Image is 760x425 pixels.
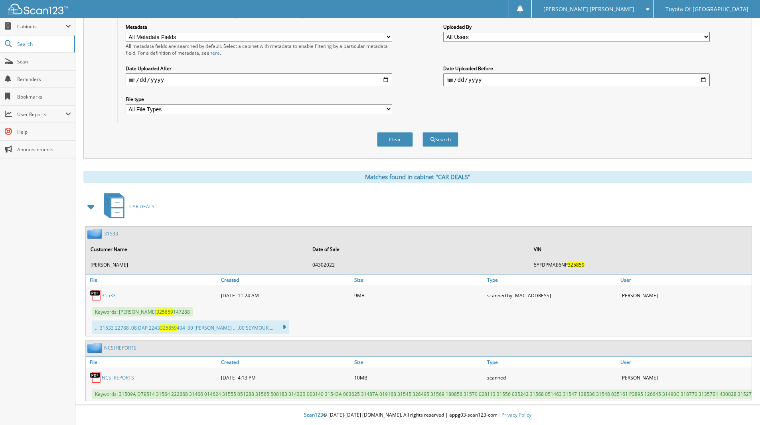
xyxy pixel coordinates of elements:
a: Type [485,357,618,368]
a: Size [352,275,486,285]
img: folder2.png [87,343,104,353]
span: Scan123 [304,411,323,418]
a: CAR DEALS [99,191,154,222]
th: VIN [530,241,751,257]
a: File [86,357,219,368]
span: 325859 [156,308,173,315]
div: [DATE] 4:13 PM [219,370,352,385]
a: NCSI REPORTS [104,344,136,351]
span: Help [17,128,71,135]
label: File type [126,96,392,103]
div: [DATE] 11:24 AM [219,287,352,303]
a: Size [352,357,486,368]
img: PDF.png [90,289,102,301]
td: 04302022 [308,258,529,271]
a: Type [485,275,618,285]
th: Date of Sale [308,241,529,257]
span: Reminders [17,76,71,83]
a: 31533 [104,230,118,237]
div: scanned [485,370,618,385]
img: folder2.png [87,229,104,239]
span: CAR DEALS [129,203,154,210]
div: scanned by [MAC_ADDRESS] [485,287,618,303]
span: Scan [17,58,71,65]
a: User [618,357,752,368]
td: [PERSON_NAME] [87,258,308,271]
span: Toyota Of [GEOGRAPHIC_DATA] [665,7,748,12]
iframe: Chat Widget [720,387,760,425]
span: Bookmarks [17,93,71,100]
img: PDF.png [90,372,102,383]
div: All metadata fields are searched by default. Select a cabinet with metadata to enable filtering b... [126,43,392,56]
div: 10MB [352,370,486,385]
span: Search [17,41,70,47]
a: Privacy Policy [501,411,531,418]
div: [PERSON_NAME] [618,370,752,385]
th: Customer Name [87,241,308,257]
span: User Reports [17,111,65,118]
td: 5YFDPMAE6NP [530,258,751,271]
a: 31533 [102,292,116,299]
input: end [443,73,710,86]
span: Cabinets [17,23,65,30]
div: © [DATE]-[DATE] [DOMAIN_NAME]. All rights reserved | appg03-scan123-com | [75,405,760,425]
a: here [209,49,220,56]
div: Matches found in cabinet "CAR DEALS" [83,171,752,183]
span: [PERSON_NAME] [PERSON_NAME] [543,7,634,12]
button: Clear [377,132,413,147]
img: scan123-logo-white.svg [8,4,68,14]
div: ... 31533 22788 .08 DAP 2243 404 .00 [PERSON_NAME] ... .00 SEYMOUR,... [92,320,289,334]
label: Uploaded By [443,24,710,30]
a: User [618,275,752,285]
span: 325859 [568,261,584,268]
a: File [86,275,219,285]
div: 9MB [352,287,486,303]
input: start [126,73,392,86]
span: Keywords: [PERSON_NAME] 147288 [92,307,193,316]
div: [PERSON_NAME] [618,287,752,303]
label: Date Uploaded After [126,65,392,72]
a: Created [219,275,352,285]
span: 325859 [160,324,177,331]
label: Metadata [126,24,392,30]
a: Created [219,357,352,368]
a: NCSI REPORTS [102,374,134,381]
button: Search [422,132,458,147]
label: Date Uploaded Before [443,65,710,72]
span: Announcements [17,146,71,153]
